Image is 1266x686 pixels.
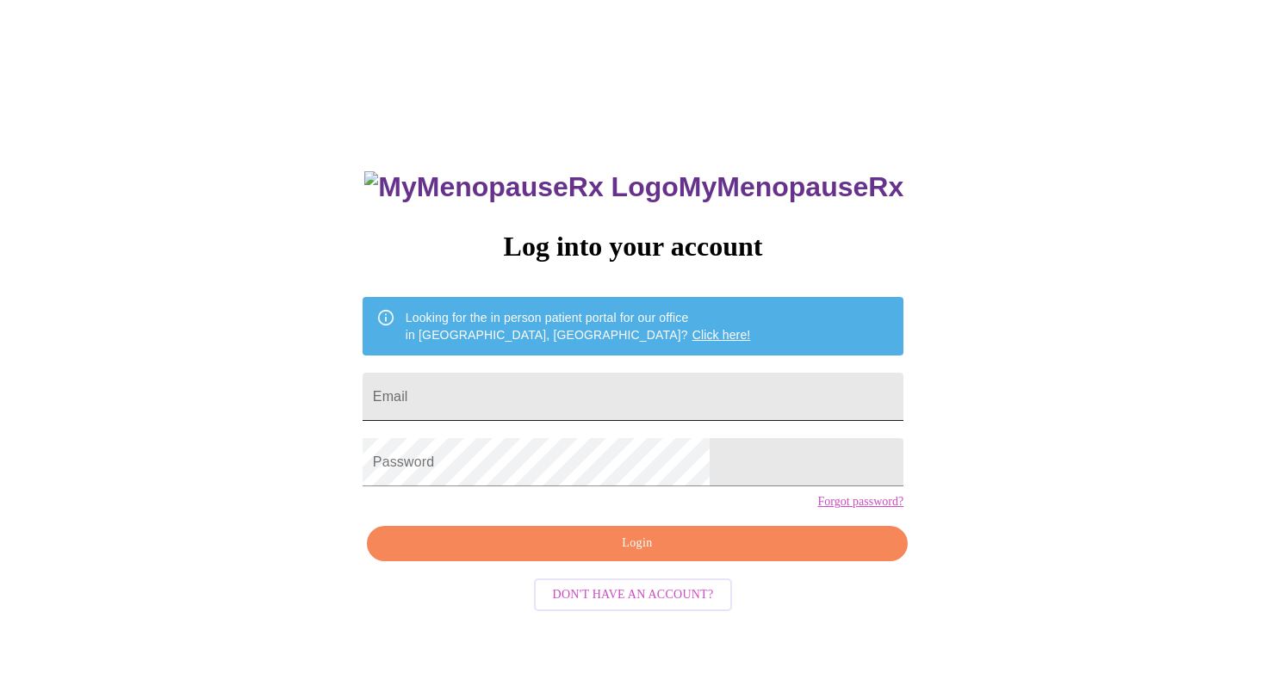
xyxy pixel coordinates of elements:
[406,302,751,350] div: Looking for the in person patient portal for our office in [GEOGRAPHIC_DATA], [GEOGRAPHIC_DATA]?
[530,586,737,601] a: Don't have an account?
[364,171,678,203] img: MyMenopauseRx Logo
[534,578,733,612] button: Don't have an account?
[553,584,714,606] span: Don't have an account?
[387,533,888,554] span: Login
[367,526,908,561] button: Login
[363,231,903,263] h3: Log into your account
[817,495,903,509] a: Forgot password?
[692,328,751,342] a: Click here!
[364,171,903,203] h3: MyMenopauseRx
